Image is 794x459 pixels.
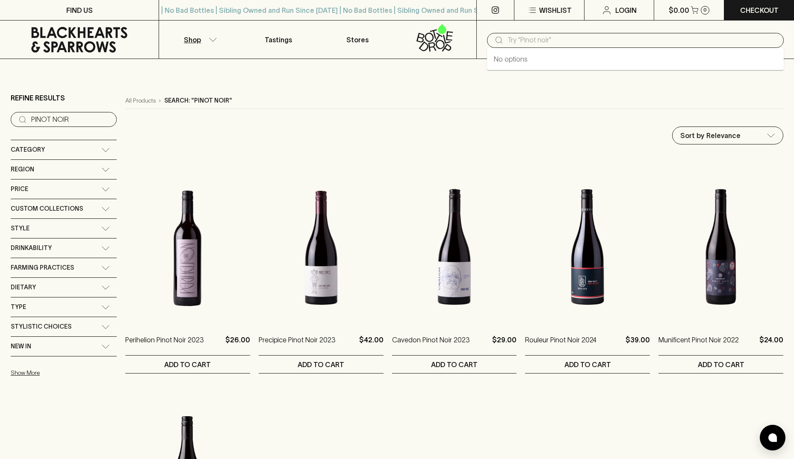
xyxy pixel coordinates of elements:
[703,8,707,12] p: 0
[11,140,117,159] div: Category
[11,317,117,336] div: Stylistic Choices
[11,164,34,175] span: Region
[11,203,83,214] span: Custom Collections
[265,35,292,45] p: Tastings
[680,130,741,141] p: Sort by Relevance
[11,364,123,382] button: Show More
[508,33,777,47] input: Try "Pinot noir"
[11,93,65,103] p: Refine Results
[359,335,384,355] p: $42.00
[259,335,336,355] a: Precipice Pinot Noir 2023
[11,238,117,258] div: Drinkability
[431,359,478,370] p: ADD TO CART
[11,223,30,234] span: Style
[225,335,250,355] p: $26.00
[698,359,744,370] p: ADD TO CART
[392,172,517,322] img: Cavedon Pinot Noir 2023
[259,356,384,373] button: ADD TO CART
[11,302,26,312] span: Type
[11,341,31,352] span: New In
[669,5,689,15] p: $0.00
[239,21,318,59] a: Tastings
[658,356,783,373] button: ADD TO CART
[525,356,650,373] button: ADD TO CART
[346,35,369,45] p: Stores
[318,21,397,59] a: Stores
[125,356,250,373] button: ADD TO CART
[298,359,344,370] p: ADD TO CART
[11,297,117,317] div: Type
[11,199,117,218] div: Custom Collections
[11,262,74,273] span: Farming Practices
[658,172,783,322] img: Munificent Pinot Noir 2022
[11,321,71,332] span: Stylistic Choices
[31,113,110,127] input: Try “Pinot noir”
[487,48,784,70] div: No options
[539,5,572,15] p: Wishlist
[564,359,611,370] p: ADD TO CART
[740,5,779,15] p: Checkout
[759,335,783,355] p: $24.00
[66,5,93,15] p: FIND US
[11,337,117,356] div: New In
[259,172,384,322] img: Precipice Pinot Noir 2023
[125,172,250,322] img: Perihelion Pinot Noir 2023
[125,335,204,355] a: Perihelion Pinot Noir 2023
[11,179,117,199] div: Price
[164,359,211,370] p: ADD TO CART
[615,5,637,15] p: Login
[626,335,650,355] p: $39.00
[11,243,52,253] span: Drinkability
[658,335,739,355] a: Munificent Pinot Noir 2022
[11,219,117,238] div: Style
[159,96,161,105] p: ›
[392,335,470,355] a: Cavedon Pinot Noir 2023
[768,433,777,442] img: bubble-icon
[673,127,783,144] div: Sort by Relevance
[392,356,517,373] button: ADD TO CART
[525,172,650,322] img: Rouleur Pinot Noir 2024
[184,35,201,45] p: Shop
[11,278,117,297] div: Dietary
[159,21,238,59] button: Shop
[164,96,232,105] p: Search: "PINOT NOIR"
[525,335,596,355] a: Rouleur Pinot Noir 2024
[11,144,45,155] span: Category
[11,258,117,277] div: Farming Practices
[11,184,28,194] span: Price
[11,282,36,293] span: Dietary
[492,335,517,355] p: $29.00
[125,96,156,105] a: All Products
[11,160,117,179] div: Region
